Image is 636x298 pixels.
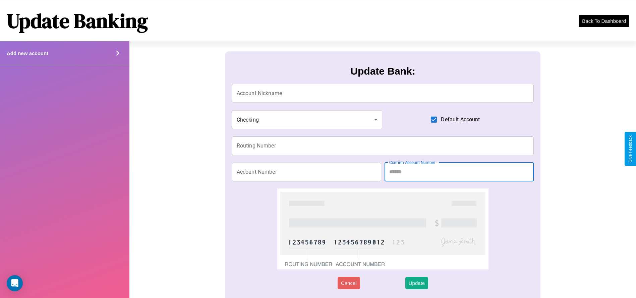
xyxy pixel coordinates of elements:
[441,116,480,124] span: Default Account
[350,66,415,77] h3: Update Bank:
[232,110,382,129] div: Checking
[7,275,23,291] div: Open Intercom Messenger
[338,277,360,289] button: Cancel
[579,15,629,27] button: Back To Dashboard
[405,277,428,289] button: Update
[389,160,435,165] label: Confirm Account Number
[7,50,48,56] h4: Add new account
[277,188,489,269] img: check
[628,135,633,163] div: Give Feedback
[7,7,148,35] h1: Update Banking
